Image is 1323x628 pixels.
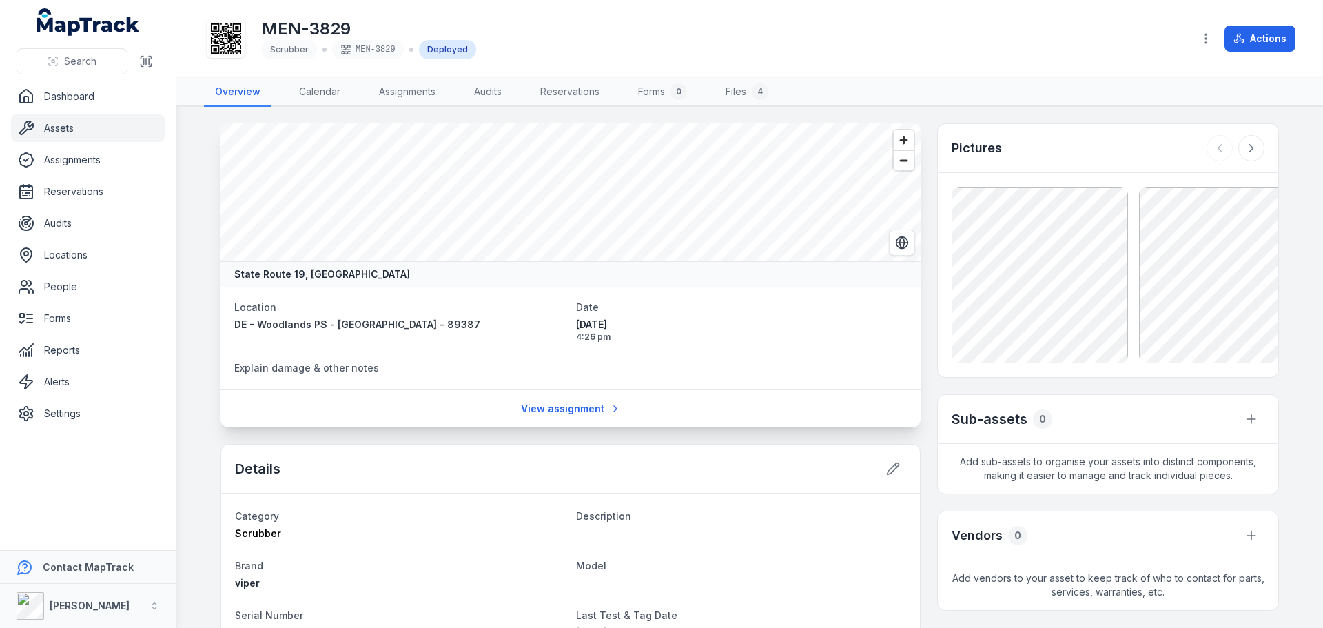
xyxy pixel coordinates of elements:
a: Overview [204,78,271,107]
span: Location [234,301,276,313]
strong: State Route 19, [GEOGRAPHIC_DATA] [234,267,410,281]
span: viper [235,577,260,589]
a: Assets [11,114,165,142]
span: Add vendors to your asset to keep track of who to contact for parts, services, warranties, etc. [938,560,1278,610]
h1: MEN-3829 [262,18,476,40]
h2: Sub-assets [952,409,1027,429]
time: 5/30/2025, 4:26:03 PM [576,318,907,343]
div: MEN-3829 [332,40,404,59]
span: DE - Woodlands PS - [GEOGRAPHIC_DATA] - 89387 [234,318,480,330]
a: Audits [11,210,165,237]
span: Brand [235,560,263,571]
a: MapTrack [37,8,140,36]
h2: Details [235,459,280,478]
a: Settings [11,400,165,427]
a: Reservations [529,78,611,107]
h3: Vendors [952,526,1003,545]
div: 0 [1033,409,1052,429]
a: Dashboard [11,83,165,110]
a: View assignment [512,396,630,422]
button: Switch to Satellite View [889,230,915,256]
span: Description [576,510,631,522]
a: Files4 [715,78,779,107]
span: Search [64,54,96,68]
a: Calendar [288,78,351,107]
span: Category [235,510,279,522]
div: Deployed [419,40,476,59]
div: 0 [1008,526,1027,545]
canvas: Map [220,123,921,261]
button: Search [17,48,127,74]
a: Forms [11,305,165,332]
span: 4:26 pm [576,332,907,343]
a: Audits [463,78,513,107]
div: 4 [752,83,768,100]
strong: [PERSON_NAME] [50,600,130,611]
div: 0 [670,83,687,100]
span: Scrubber [270,44,309,54]
a: DE - Woodlands PS - [GEOGRAPHIC_DATA] - 89387 [234,318,565,332]
button: Actions [1224,26,1295,52]
span: [DATE] [576,318,907,332]
a: Assignments [11,146,165,174]
span: Explain damage & other notes [234,362,379,374]
a: Alerts [11,368,165,396]
span: Date [576,301,599,313]
a: Locations [11,241,165,269]
button: Zoom out [894,150,914,170]
button: Zoom in [894,130,914,150]
a: People [11,273,165,301]
strong: Contact MapTrack [43,561,134,573]
span: Scrubber [235,527,281,539]
span: Model [576,560,606,571]
h3: Pictures [952,139,1002,158]
span: Serial Number [235,609,303,621]
span: Add sub-assets to organise your assets into distinct components, making it easier to manage and t... [938,444,1278,494]
a: Assignments [368,78,447,107]
a: Forms0 [627,78,698,107]
a: Reports [11,336,165,364]
span: Last Test & Tag Date [576,609,677,621]
a: Reservations [11,178,165,205]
